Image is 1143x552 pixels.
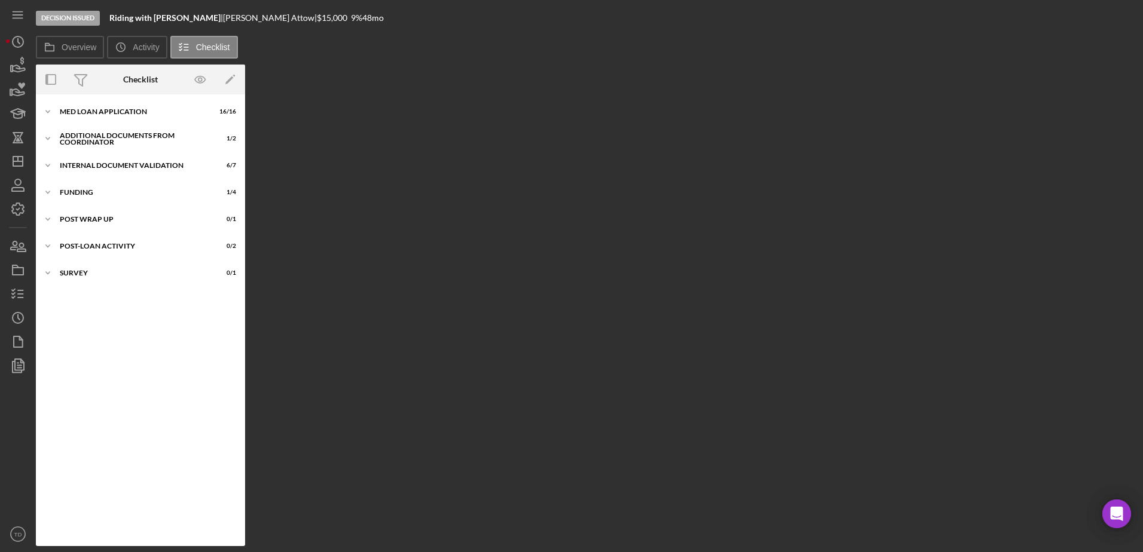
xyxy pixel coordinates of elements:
[1102,499,1131,528] div: Open Intercom Messenger
[60,108,206,115] div: MED Loan Application
[215,135,236,142] div: 1 / 2
[317,13,347,23] span: $15,000
[223,13,317,23] div: [PERSON_NAME] Attow |
[215,162,236,169] div: 6 / 7
[123,75,158,84] div: Checklist
[362,13,384,23] div: 48 mo
[60,132,206,146] div: Additional Documents from Coordinator
[133,42,159,52] label: Activity
[60,189,206,196] div: Funding
[215,269,236,277] div: 0 / 1
[36,11,100,26] div: Decision Issued
[6,522,30,546] button: TD
[14,531,22,538] text: TD
[36,36,104,59] button: Overview
[215,189,236,196] div: 1 / 4
[170,36,238,59] button: Checklist
[60,243,206,250] div: Post-Loan Activity
[109,13,223,23] div: |
[107,36,167,59] button: Activity
[60,216,206,223] div: Post Wrap Up
[62,42,96,52] label: Overview
[109,13,221,23] b: Riding with [PERSON_NAME]
[196,42,230,52] label: Checklist
[60,269,206,277] div: Survey
[351,13,362,23] div: 9 %
[60,162,206,169] div: Internal Document Validation
[215,108,236,115] div: 16 / 16
[215,243,236,250] div: 0 / 2
[215,216,236,223] div: 0 / 1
